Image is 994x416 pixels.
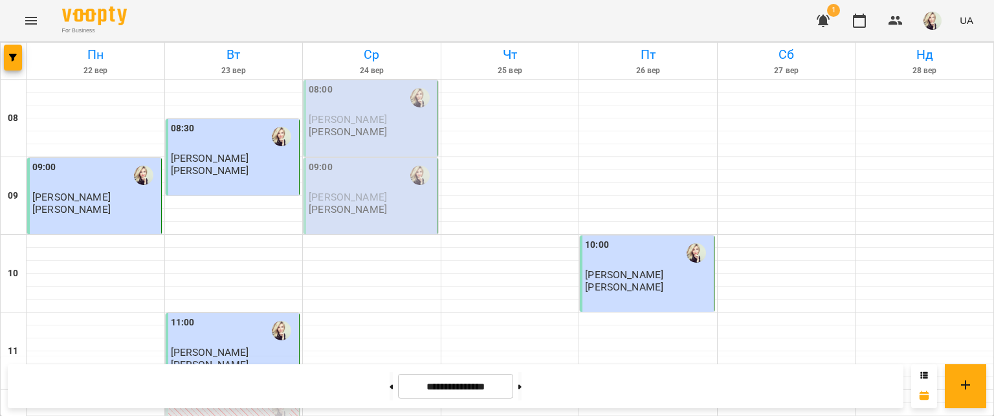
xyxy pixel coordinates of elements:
[171,152,249,164] span: [PERSON_NAME]
[28,65,162,77] h6: 22 вер
[923,12,942,30] img: 6fca86356b8b7b137e504034cafa1ac1.jpg
[410,88,430,107] img: Лихова Валерія Романівна
[167,45,301,65] h6: Вт
[309,113,387,126] span: [PERSON_NAME]
[443,65,577,77] h6: 25 вер
[585,268,663,281] span: [PERSON_NAME]
[171,165,249,176] p: [PERSON_NAME]
[309,83,333,97] label: 08:00
[955,8,978,32] button: UA
[32,160,56,175] label: 09:00
[167,65,301,77] h6: 23 вер
[309,160,333,175] label: 09:00
[171,346,249,358] span: [PERSON_NAME]
[585,281,663,292] p: [PERSON_NAME]
[28,45,162,65] h6: Пн
[8,189,18,203] h6: 09
[32,191,111,203] span: [PERSON_NAME]
[305,45,439,65] h6: Ср
[32,204,111,215] p: [PERSON_NAME]
[309,126,387,137] p: [PERSON_NAME]
[309,191,387,203] span: [PERSON_NAME]
[960,14,973,27] span: UA
[827,4,840,17] span: 1
[8,344,18,358] h6: 11
[62,6,127,25] img: Voopty Logo
[720,65,854,77] h6: 27 вер
[272,321,291,340] img: Лихова Валерія Романівна
[857,45,991,65] h6: Нд
[8,111,18,126] h6: 08
[410,166,430,185] img: Лихова Валерія Романівна
[134,166,153,185] img: Лихова Валерія Романівна
[16,5,47,36] button: Menu
[581,45,715,65] h6: Пт
[171,122,195,136] label: 08:30
[171,316,195,330] label: 11:00
[857,65,991,77] h6: 28 вер
[309,204,387,215] p: [PERSON_NAME]
[720,45,854,65] h6: Сб
[272,127,291,146] img: Лихова Валерія Романівна
[687,243,706,263] img: Лихова Валерія Романівна
[62,27,127,35] span: For Business
[443,45,577,65] h6: Чт
[581,65,715,77] h6: 26 вер
[585,238,609,252] label: 10:00
[8,267,18,281] h6: 10
[305,65,439,77] h6: 24 вер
